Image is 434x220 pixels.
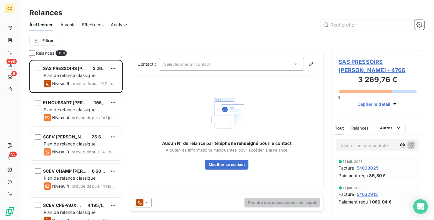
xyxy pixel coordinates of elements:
span: 11 juil. 2025 [343,160,363,163]
span: 55 [9,152,17,157]
input: Rechercher [320,20,412,30]
span: prévue depuis 141 jours [71,149,117,154]
span: SAS PRESSOIRS [PERSON_NAME] [43,66,114,71]
img: Empty state [207,94,246,133]
span: 25 600,51 € [92,134,117,139]
button: Modifier ce contact [205,160,248,170]
span: Plan de relance classique [44,107,96,112]
span: Plan de relance classique [44,175,96,181]
span: SAS PRESSOIRS [PERSON_NAME] - 4766 [339,58,417,74]
span: +99 [6,59,17,64]
button: Déplier le détail [356,101,400,108]
span: Niveau 6 [52,81,69,86]
span: Effectuées [82,22,104,28]
span: À effectuer [29,22,53,28]
span: 4 195,19 € [88,203,109,208]
span: Facture : [339,165,356,171]
span: Plan de relance classique [44,73,96,78]
span: À venir [60,22,75,28]
span: Niveau 3 [52,149,69,154]
span: Plan de relance classique [44,141,96,146]
span: Ajouter les informations manquantes pour accéder à la relance [166,148,288,152]
span: 0 [338,95,340,100]
span: Paiement reçu [339,199,368,205]
span: Paiement reçu [339,172,368,179]
span: SCEV [PERSON_NAME]-CERESER [43,134,114,139]
span: Sélectionner un contact [164,62,210,67]
span: 19 févr. 2025, 15:01 [358,215,389,219]
span: Plan de relance classique [44,210,96,215]
span: Niveau 4 [52,115,69,120]
span: Déplier le détail [357,101,391,107]
span: SCEV CHAMP [PERSON_NAME] [43,168,110,174]
span: Facture : [339,191,356,197]
span: 54032913 [357,191,378,197]
h3: 3 269,76 € [339,74,417,86]
button: Autres [376,123,406,133]
span: EI HOUSSART [PERSON_NAME] [43,100,110,105]
span: 85,80 € [369,172,386,179]
button: Prendre des notes durant mon appel [244,198,320,207]
div: CO [5,4,15,13]
span: Relances [36,50,54,56]
span: 3 269,76 € [93,66,116,71]
span: Tout [335,126,344,130]
div: Open Intercom Messenger [413,199,428,214]
span: SCEV CREPAUX FILS [43,203,86,208]
span: prévue depuis 141 jours [72,115,117,120]
span: 54038025 [357,165,378,171]
span: 11 juil. 2025 [343,186,363,190]
span: 1139 [56,50,67,56]
span: Niveau 4 [52,184,69,189]
span: 6 683,67 € [92,168,115,174]
span: Aucun N° de relance par téléphone renseigné pour le contact [162,140,291,146]
span: Relances [351,126,369,130]
span: prévue depuis 182 jours [71,81,117,86]
span: 166,90 € [94,100,113,105]
span: Appel [344,215,356,220]
span: 5 [11,71,17,76]
span: prévue depuis 141 jours [72,184,117,189]
span: 1 060,04 € [369,199,392,205]
div: grid [29,60,123,220]
label: Contact : [138,61,159,67]
button: Filtrer [29,36,57,46]
h3: Relances [29,7,62,18]
span: Analyse [111,22,127,28]
img: Logo LeanPay [5,207,15,216]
